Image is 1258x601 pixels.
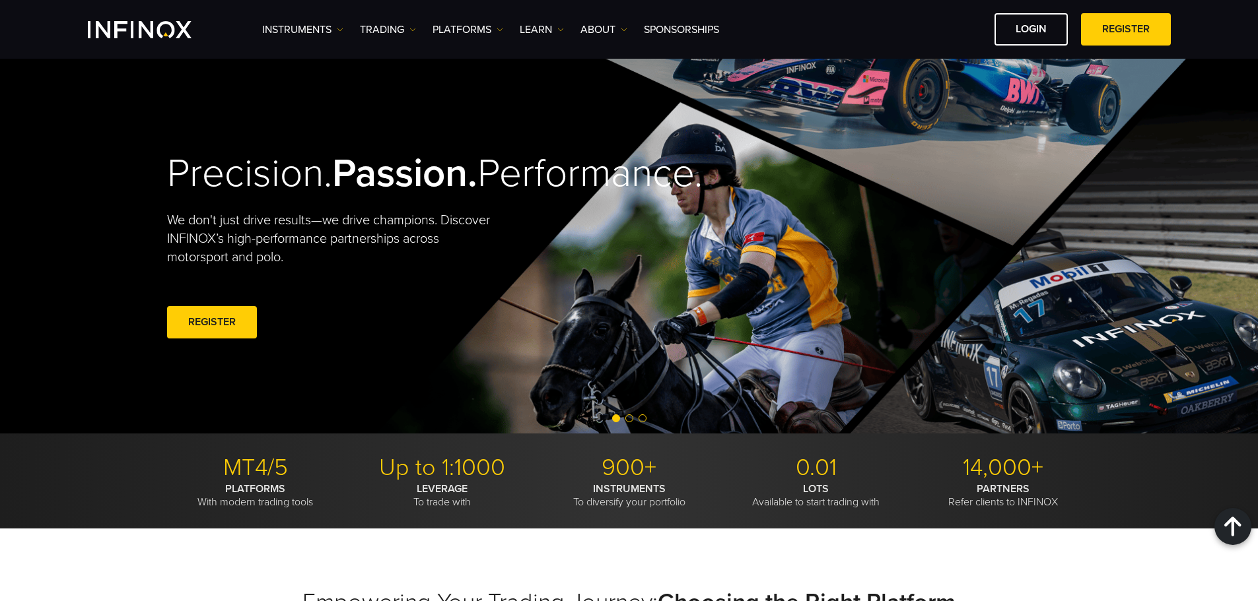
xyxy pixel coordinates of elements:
p: 0.01 [728,453,905,482]
p: 900+ [541,453,718,482]
a: INFINOX Logo [88,21,223,38]
span: Go to slide 3 [639,414,646,422]
a: SPONSORSHIPS [644,22,719,38]
p: To diversify your portfolio [541,482,718,509]
h2: Precision. Performance. [167,150,583,198]
a: LOGIN [995,13,1068,46]
a: TRADING [360,22,416,38]
p: With modern trading tools [167,482,344,509]
strong: Passion. [332,150,477,197]
span: Go to slide 2 [625,414,633,422]
a: Instruments [262,22,343,38]
span: Go to slide 1 [612,414,620,422]
p: To trade with [354,482,531,509]
p: MT4/5 [167,453,344,482]
a: Learn [520,22,564,38]
strong: LOTS [803,482,829,495]
strong: PARTNERS [977,482,1030,495]
strong: INSTRUMENTS [593,482,666,495]
p: We don't just drive results—we drive champions. Discover INFINOX’s high-performance partnerships ... [167,211,500,267]
strong: PLATFORMS [225,482,285,495]
a: PLATFORMS [433,22,503,38]
a: REGISTER [167,306,257,338]
strong: LEVERAGE [417,482,468,495]
a: REGISTER [1081,13,1171,46]
p: Available to start trading with [728,482,905,509]
p: Up to 1:1000 [354,453,531,482]
p: Refer clients to INFINOX [915,482,1092,509]
p: 14,000+ [915,453,1092,482]
a: ABOUT [580,22,627,38]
